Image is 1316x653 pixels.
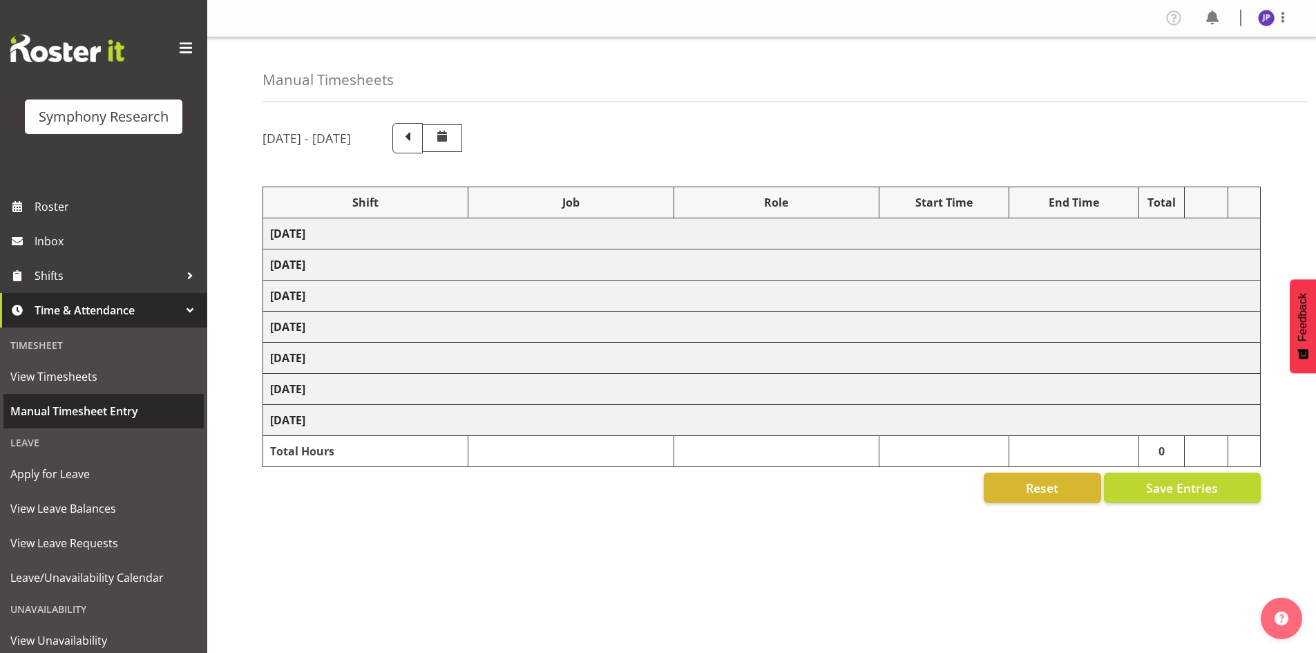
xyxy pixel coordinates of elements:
[3,491,204,526] a: View Leave Balances
[1016,194,1132,211] div: End Time
[263,218,1261,249] td: [DATE]
[263,131,351,146] h5: [DATE] - [DATE]
[10,401,197,422] span: Manual Timesheet Entry
[263,249,1261,281] td: [DATE]
[1104,473,1261,503] button: Save Entries
[263,343,1261,374] td: [DATE]
[263,312,1261,343] td: [DATE]
[35,300,180,321] span: Time & Attendance
[35,231,200,252] span: Inbox
[3,394,204,428] a: Manual Timesheet Entry
[1138,436,1185,467] td: 0
[10,533,197,553] span: View Leave Requests
[263,281,1261,312] td: [DATE]
[886,194,1002,211] div: Start Time
[3,526,204,560] a: View Leave Requests
[475,194,666,211] div: Job
[681,194,872,211] div: Role
[10,366,197,387] span: View Timesheets
[1290,279,1316,373] button: Feedback - Show survey
[1297,293,1309,341] span: Feedback
[3,331,204,359] div: Timesheet
[10,567,197,588] span: Leave/Unavailability Calendar
[263,405,1261,436] td: [DATE]
[35,196,200,217] span: Roster
[270,194,461,211] div: Shift
[3,595,204,623] div: Unavailability
[10,464,197,484] span: Apply for Leave
[984,473,1101,503] button: Reset
[1146,194,1178,211] div: Total
[10,35,124,62] img: Rosterit website logo
[263,436,468,467] td: Total Hours
[263,374,1261,405] td: [DATE]
[3,457,204,491] a: Apply for Leave
[10,498,197,519] span: View Leave Balances
[3,560,204,595] a: Leave/Unavailability Calendar
[1146,479,1218,497] span: Save Entries
[3,428,204,457] div: Leave
[35,265,180,286] span: Shifts
[10,630,197,651] span: View Unavailability
[39,106,169,127] div: Symphony Research
[1258,10,1275,26] img: judith-partridge11888.jpg
[1275,612,1288,625] img: help-xxl-2.png
[3,359,204,394] a: View Timesheets
[263,72,394,88] h4: Manual Timesheets
[1026,479,1058,497] span: Reset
